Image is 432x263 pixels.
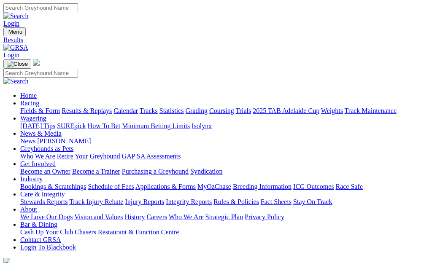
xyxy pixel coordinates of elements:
[20,244,76,251] a: Login To Blackbook
[122,153,181,160] a: GAP SA Assessments
[166,198,212,205] a: Integrity Reports
[20,213,73,220] a: We Love Our Dogs
[192,122,212,129] a: Isolynx
[186,107,208,114] a: Grading
[20,228,429,236] div: Bar & Dining
[122,168,189,175] a: Purchasing a Greyhound
[20,137,429,145] div: News & Media
[20,99,39,107] a: Racing
[335,183,362,190] a: Race Safe
[245,213,284,220] a: Privacy Policy
[190,168,222,175] a: Syndication
[122,122,190,129] a: Minimum Betting Limits
[7,61,28,67] img: Close
[135,183,196,190] a: Applications & Forms
[72,168,120,175] a: Become a Trainer
[20,160,56,167] a: Get Involved
[159,107,184,114] a: Statistics
[261,198,292,205] a: Fact Sheets
[20,206,37,213] a: About
[20,122,55,129] a: [DATE] Tips
[20,168,70,175] a: Become an Owner
[209,107,234,114] a: Coursing
[20,145,73,152] a: Greyhounds as Pets
[3,36,429,44] a: Results
[20,198,67,205] a: Stewards Reports
[8,29,22,35] span: Menu
[3,3,78,12] input: Search
[20,183,86,190] a: Bookings & Scratchings
[20,191,65,198] a: Care & Integrity
[20,107,60,114] a: Fields & Form
[20,221,57,228] a: Bar & Dining
[20,137,35,145] a: News
[345,107,397,114] a: Track Maintenance
[20,228,73,236] a: Cash Up Your Club
[213,198,259,205] a: Rules & Policies
[3,27,26,36] button: Toggle navigation
[125,198,164,205] a: Injury Reports
[69,198,123,205] a: Track Injury Rebate
[20,236,61,243] a: Contact GRSA
[169,213,204,220] a: Who We Are
[75,228,179,236] a: Chasers Restaurant & Function Centre
[20,107,429,115] div: Racing
[3,78,29,85] img: Search
[20,168,429,175] div: Get Involved
[20,183,429,191] div: Industry
[20,130,62,137] a: News & Media
[3,59,31,69] button: Toggle navigation
[57,153,120,160] a: Retire Your Greyhound
[20,175,43,182] a: Industry
[20,115,46,122] a: Wagering
[197,183,231,190] a: MyOzChase
[253,107,319,114] a: 2025 TAB Adelaide Cup
[3,69,78,78] input: Search
[3,12,29,20] img: Search
[20,213,429,221] div: About
[3,44,28,51] img: GRSA
[62,107,112,114] a: Results & Replays
[20,198,429,206] div: Care & Integrity
[88,183,134,190] a: Schedule of Fees
[88,122,121,129] a: How To Bet
[113,107,138,114] a: Calendar
[33,59,40,66] img: logo-grsa-white.png
[74,213,123,220] a: Vision and Values
[20,92,37,99] a: Home
[37,137,91,145] a: [PERSON_NAME]
[140,107,158,114] a: Tracks
[20,153,429,160] div: Greyhounds as Pets
[293,198,332,205] a: Stay On Track
[124,213,145,220] a: History
[321,107,343,114] a: Weights
[57,122,86,129] a: SUREpick
[20,122,429,130] div: Wagering
[3,51,19,59] a: Login
[233,183,292,190] a: Breeding Information
[205,213,243,220] a: Strategic Plan
[293,183,334,190] a: ICG Outcomes
[235,107,251,114] a: Trials
[146,213,167,220] a: Careers
[20,153,55,160] a: Who We Are
[3,20,19,27] a: Login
